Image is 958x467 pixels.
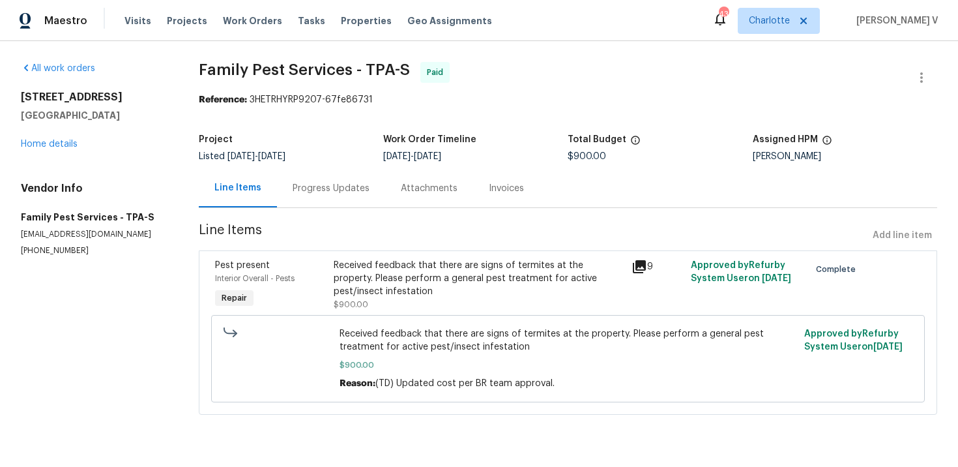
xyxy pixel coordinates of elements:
[21,91,167,104] h2: [STREET_ADDRESS]
[414,152,441,161] span: [DATE]
[383,152,411,161] span: [DATE]
[341,14,392,27] span: Properties
[21,140,78,149] a: Home details
[214,181,261,194] div: Line Items
[227,152,285,161] span: -
[199,152,285,161] span: Listed
[749,14,790,27] span: Charlotte
[691,261,791,283] span: Approved by Refurby System User on
[340,379,375,388] span: Reason:
[21,229,167,240] p: [EMAIL_ADDRESS][DOMAIN_NAME]
[340,327,796,354] span: Received feedback that there are signs of termites at the property. Please perform a general pest...
[753,152,937,161] div: [PERSON_NAME]
[334,301,368,309] span: $900.00
[822,135,832,152] span: The hpm assigned to this work order.
[383,135,476,144] h5: Work Order Timeline
[383,152,441,161] span: -
[340,359,796,372] span: $900.00
[631,259,683,275] div: 9
[804,329,903,352] span: Approved by Refurby System User on
[199,224,867,248] span: Line Items
[753,135,818,144] h5: Assigned HPM
[293,182,370,195] div: Progress Updates
[489,182,524,195] div: Invoices
[401,182,457,195] div: Attachments
[375,379,555,388] span: (TD) Updated cost per BR team approval.
[216,292,252,305] span: Repair
[199,93,937,106] div: 3HETRHYRP9207-67fe86731
[21,182,167,195] h4: Vendor Info
[427,66,448,79] span: Paid
[199,135,233,144] h5: Project
[44,14,87,27] span: Maestro
[21,245,167,256] p: [PHONE_NUMBER]
[21,211,167,224] h5: Family Pest Services - TPA-S
[199,95,247,104] b: Reference:
[215,275,295,282] span: Interior Overall - Pests
[568,135,626,144] h5: Total Budget
[873,342,903,352] span: [DATE]
[630,135,641,152] span: The total cost of line items that have been proposed by Opendoor. This sum includes line items th...
[215,261,270,270] span: Pest present
[167,14,207,27] span: Projects
[334,259,623,298] div: Received feedback that there are signs of termites at the property. Please perform a general pest...
[816,263,861,276] span: Complete
[124,14,151,27] span: Visits
[407,14,492,27] span: Geo Assignments
[227,152,255,161] span: [DATE]
[719,8,728,21] div: 43
[258,152,285,161] span: [DATE]
[199,62,410,78] span: Family Pest Services - TPA-S
[298,16,325,25] span: Tasks
[21,109,167,122] h5: [GEOGRAPHIC_DATA]
[21,64,95,73] a: All work orders
[851,14,938,27] span: [PERSON_NAME] V
[568,152,606,161] span: $900.00
[223,14,282,27] span: Work Orders
[762,274,791,283] span: [DATE]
